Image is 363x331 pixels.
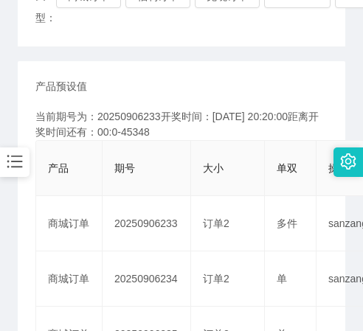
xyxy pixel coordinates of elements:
span: 订单2 [203,217,229,229]
span: 多件 [277,217,297,229]
td: 商城订单 [36,251,103,307]
i: 图标: bars [5,152,24,171]
i: 图标: setting [340,153,356,170]
span: 产品 [48,162,69,174]
span: 产品预设值 [35,79,87,94]
span: 操作员 [328,162,359,174]
td: 商城订单 [36,196,103,251]
td: 20250906234 [103,251,191,307]
span: 单 [277,273,287,285]
div: 当前期号为：20250906233开奖时间：[DATE] 20:20:00距离开奖时间还有：00:0-45348 [35,109,328,140]
span: 单双 [277,162,297,174]
span: 大小 [203,162,224,174]
span: 期号 [114,162,135,174]
span: 订单2 [203,273,229,285]
td: 20250906233 [103,196,191,251]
